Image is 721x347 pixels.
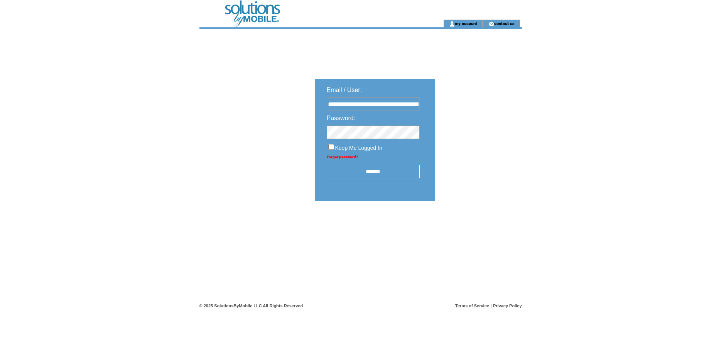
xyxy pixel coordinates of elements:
[327,115,356,121] span: Password:
[327,87,362,93] span: Email / User:
[457,220,496,230] img: transparent.png
[493,303,522,308] a: Privacy Policy
[494,21,515,26] a: contact us
[490,303,491,308] span: |
[488,21,494,27] img: contact_us_icon.gif
[335,145,382,151] span: Keep Me Logged In
[199,303,303,308] span: © 2025 SolutionsByMobile LLC All Rights Reserved
[455,21,477,26] a: my account
[455,303,489,308] a: Terms of Service
[327,155,358,159] a: Forgot password?
[449,21,455,27] img: account_icon.gif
